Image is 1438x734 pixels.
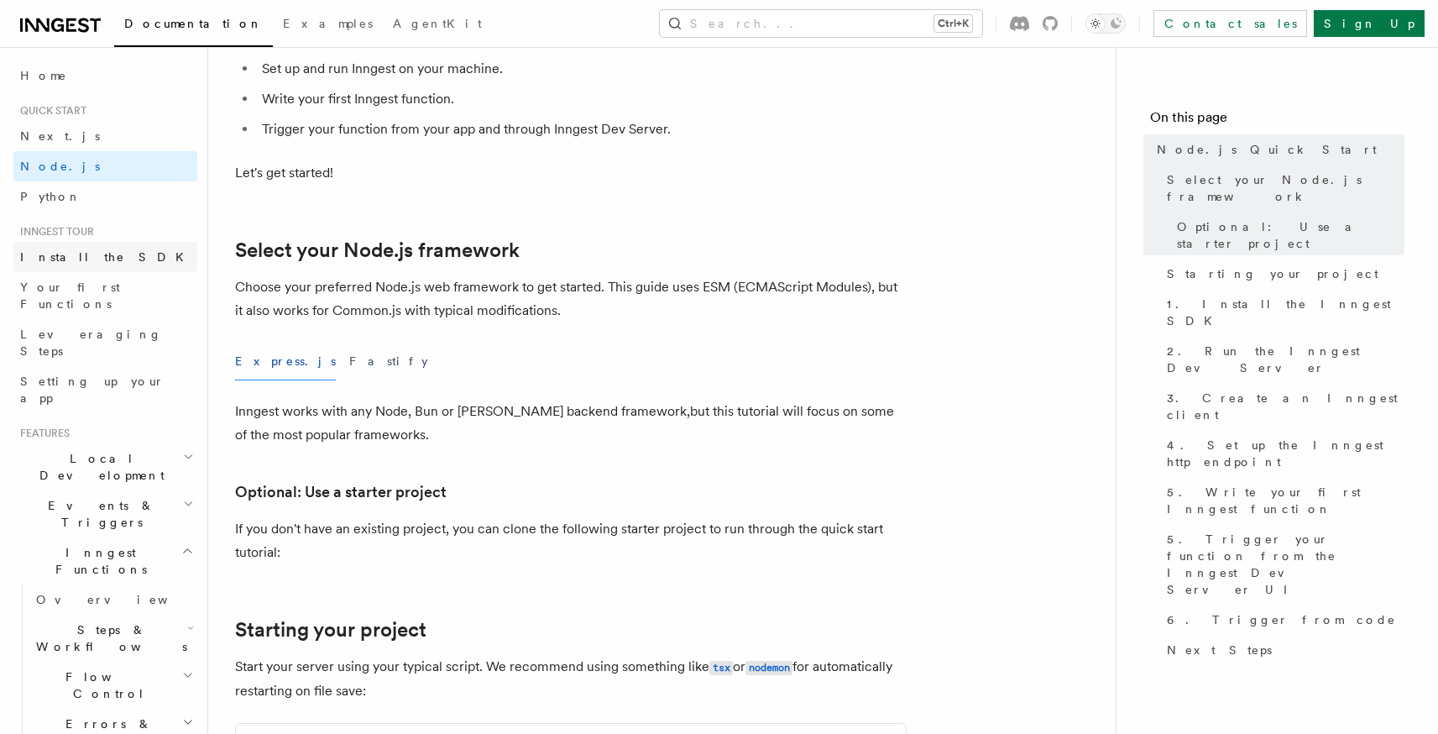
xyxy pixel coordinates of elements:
kbd: Ctrl+K [934,15,972,32]
a: Python [13,181,197,212]
button: Fastify [349,343,428,380]
span: Node.js Quick Start [1157,141,1377,158]
span: Inngest tour [13,225,94,239]
a: 2. Run the Inngest Dev Server [1160,336,1404,383]
button: Events & Triggers [13,490,197,537]
span: Documentation [124,17,263,30]
a: Install the SDK [13,242,197,272]
span: 1. Install the Inngest SDK [1167,296,1404,329]
p: If you don't have an existing project, you can clone the following starter project to run through... [235,517,907,564]
span: Inngest Functions [13,544,181,578]
button: Flow Control [29,662,197,709]
span: 5. Write your first Inngest function [1167,484,1404,517]
span: 6. Trigger from code [1167,611,1396,628]
code: nodemon [745,661,792,675]
span: Python [20,190,81,203]
span: Flow Control [29,668,182,702]
p: Start your server using your typical script. We recommend using something like or for automatical... [235,655,907,703]
a: Node.js Quick Start [1150,134,1404,165]
a: Leveraging Steps [13,319,197,366]
span: Local Development [13,450,183,484]
a: Examples [273,5,383,45]
a: nodemon [745,658,792,674]
p: Choose your preferred Node.js web framework to get started. This guide uses ESM (ECMAScript Modul... [235,275,907,322]
button: Search...Ctrl+K [660,10,982,37]
span: 3. Create an Inngest client [1167,390,1404,423]
a: Setting up your app [13,366,197,413]
a: 5. Trigger your function from the Inngest Dev Server UI [1160,524,1404,605]
a: Starting your project [1160,259,1404,289]
a: Documentation [114,5,273,47]
span: Home [20,67,67,84]
button: Express.js [235,343,336,380]
a: Your first Functions [13,272,197,319]
a: Node.js [13,151,197,181]
p: Inngest works with any Node, Bun or [PERSON_NAME] backend framework,but this tutorial will focus ... [235,400,907,447]
a: 1. Install the Inngest SDK [1160,289,1404,336]
li: Set up and run Inngest on your machine. [257,57,907,81]
a: Home [13,60,197,91]
span: Node.js [20,160,100,173]
a: tsx [709,658,733,674]
h4: On this page [1150,107,1404,134]
li: Write your first Inngest function. [257,87,907,111]
span: Setting up your app [20,375,165,405]
a: Overview [29,585,197,615]
a: Starting your project [235,618,426,642]
code: tsx [709,661,733,675]
span: Quick start [13,104,86,118]
a: AgentKit [383,5,492,45]
button: Toggle dark mode [1085,13,1126,34]
span: Install the SDK [20,250,194,264]
a: 5. Write your first Inngest function [1160,477,1404,524]
a: Optional: Use a starter project [235,480,447,504]
a: 6. Trigger from code [1160,605,1404,635]
span: Leveraging Steps [20,328,162,358]
span: 2. Run the Inngest Dev Server [1167,343,1404,376]
span: 4. Set up the Inngest http endpoint [1167,437,1404,470]
a: 4. Set up the Inngest http endpoint [1160,430,1404,477]
a: 3. Create an Inngest client [1160,383,1404,430]
a: Sign Up [1314,10,1425,37]
span: Events & Triggers [13,497,183,531]
a: Contact sales [1153,10,1307,37]
button: Steps & Workflows [29,615,197,662]
span: Optional: Use a starter project [1177,218,1404,252]
button: Local Development [13,443,197,490]
span: Select your Node.js framework [1167,171,1404,205]
p: Let's get started! [235,161,907,185]
a: Select your Node.js framework [1160,165,1404,212]
span: Your first Functions [20,280,120,311]
span: Next.js [20,129,100,143]
li: Trigger your function from your app and through Inngest Dev Server. [257,118,907,141]
span: Starting your project [1167,265,1378,282]
span: Overview [36,593,209,606]
span: Steps & Workflows [29,621,187,655]
span: Features [13,427,70,440]
a: Select your Node.js framework [235,239,520,262]
span: Examples [283,17,373,30]
a: Next.js [13,121,197,151]
span: Next Steps [1167,642,1272,658]
a: Optional: Use a starter project [1170,212,1404,259]
button: Inngest Functions [13,537,197,585]
span: 5. Trigger your function from the Inngest Dev Server UI [1167,531,1404,598]
a: Next Steps [1160,635,1404,665]
span: AgentKit [393,17,482,30]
